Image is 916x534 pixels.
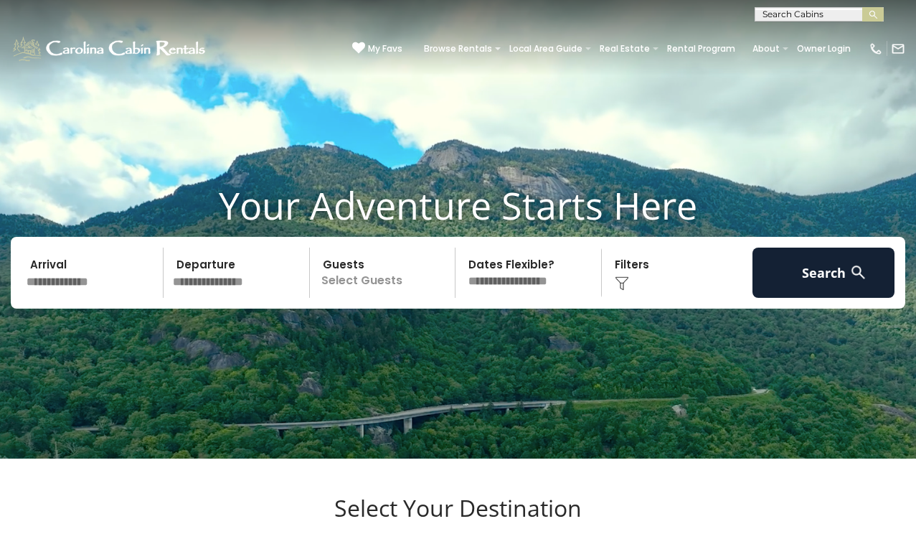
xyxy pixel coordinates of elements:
h1: Your Adventure Starts Here [11,183,905,228]
button: Search [752,248,894,298]
a: Owner Login [790,39,858,59]
a: About [745,39,787,59]
a: My Favs [352,42,402,56]
img: phone-regular-white.png [869,42,883,56]
img: mail-regular-white.png [891,42,905,56]
a: Local Area Guide [502,39,590,59]
a: Real Estate [592,39,657,59]
img: search-regular-white.png [849,263,867,281]
a: Rental Program [660,39,742,59]
p: Select Guests [314,248,455,298]
a: Browse Rentals [417,39,499,59]
span: My Favs [368,42,402,55]
img: filter--v1.png [615,276,629,291]
img: White-1-1-2.png [11,34,209,63]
